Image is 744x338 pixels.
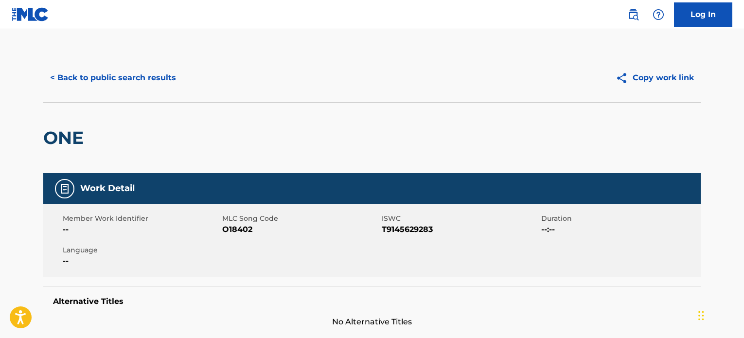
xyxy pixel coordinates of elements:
span: No Alternative Titles [43,316,701,328]
div: Drag [698,301,704,330]
button: < Back to public search results [43,66,183,90]
span: -- [63,255,220,267]
span: --:-- [541,224,698,235]
span: MLC Song Code [222,213,379,224]
h5: Alternative Titles [53,297,691,306]
h5: Work Detail [80,183,135,194]
img: MLC Logo [12,7,49,21]
img: Work Detail [59,183,71,195]
span: O18402 [222,224,379,235]
span: Member Work Identifier [63,213,220,224]
a: Public Search [623,5,643,24]
div: Help [649,5,668,24]
h2: ONE [43,127,89,149]
iframe: Chat Widget [695,291,744,338]
img: search [627,9,639,20]
iframe: Resource Center [717,208,744,286]
span: Language [63,245,220,255]
span: ISWC [382,213,539,224]
img: help [653,9,664,20]
span: -- [63,224,220,235]
span: Duration [541,213,698,224]
span: T9145629283 [382,224,539,235]
a: Log In [674,2,732,27]
button: Copy work link [609,66,701,90]
img: Copy work link [616,72,633,84]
